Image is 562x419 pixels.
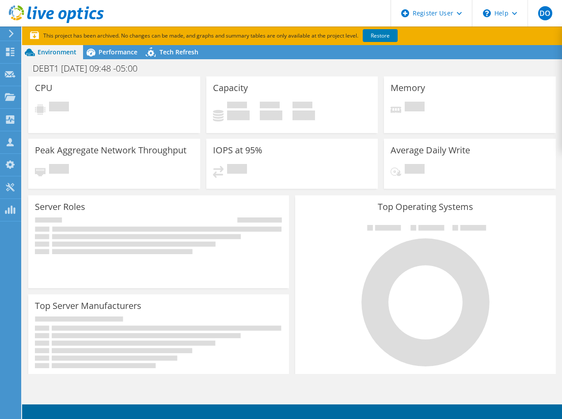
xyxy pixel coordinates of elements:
h3: Average Daily Write [391,145,470,155]
span: Performance [99,48,137,56]
span: Pending [405,102,425,114]
h3: Peak Aggregate Network Throughput [35,145,186,155]
span: DO [538,6,552,20]
span: Used [227,102,247,110]
h4: 0 GiB [227,110,250,120]
span: Pending [405,164,425,176]
h3: Top Operating Systems [302,202,549,212]
h4: 0 GiB [260,110,282,120]
h3: Top Server Manufacturers [35,301,141,311]
span: Tech Refresh [159,48,198,56]
h3: CPU [35,83,53,93]
h3: Server Roles [35,202,85,212]
a: Restore [363,29,398,42]
span: Pending [49,102,69,114]
svg: \n [483,9,491,17]
h3: Capacity [213,83,248,93]
h1: DEBT1 [DATE] 09:48 -05:00 [29,64,151,73]
h4: 0 GiB [292,110,315,120]
span: Environment [38,48,76,56]
h3: Memory [391,83,425,93]
span: Free [260,102,280,110]
p: This project has been archived. No changes can be made, and graphs and summary tables are only av... [30,31,463,41]
span: Pending [49,164,69,176]
span: Pending [227,164,247,176]
span: Total [292,102,312,110]
h3: IOPS at 95% [213,145,262,155]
